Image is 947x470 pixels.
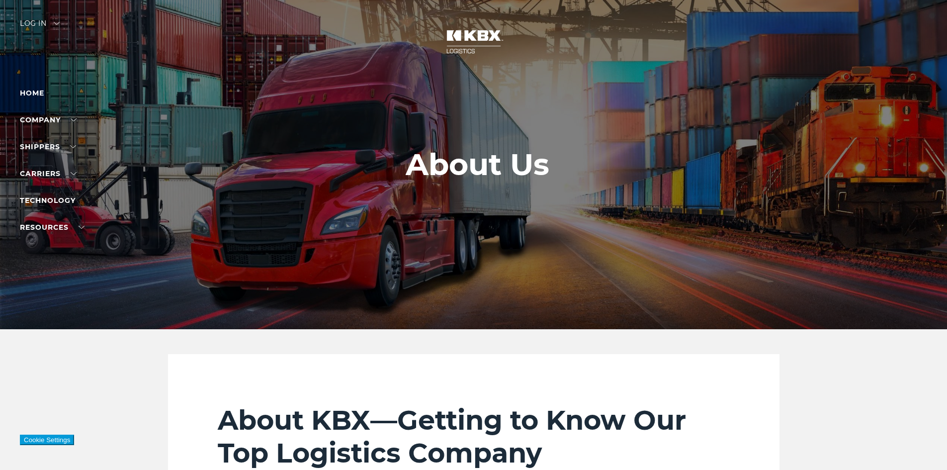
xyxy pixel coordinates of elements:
a: SHIPPERS [20,142,76,151]
a: Company [20,115,77,124]
div: Log in [20,20,60,34]
img: arrow [54,22,60,25]
img: kbx logo [436,20,511,64]
a: RESOURCES [20,223,85,232]
a: Home [20,89,44,97]
h1: About Us [406,148,549,182]
h2: About KBX—Getting to Know Our Top Logistics Company [218,404,730,470]
a: Carriers [20,169,77,178]
a: Technology [20,196,76,205]
button: Cookie Settings [20,435,74,445]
